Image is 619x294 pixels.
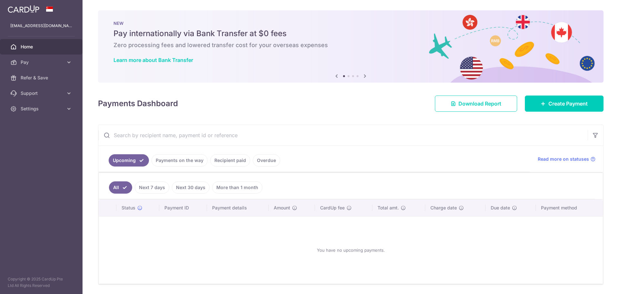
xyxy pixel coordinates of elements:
h6: Zero processing fees and lowered transfer cost for your overseas expenses [113,41,588,49]
span: Create Payment [548,100,588,107]
a: Read more on statuses [538,156,595,162]
img: Bank transfer banner [98,10,604,83]
img: CardUp [8,5,39,13]
th: Payment method [536,199,603,216]
span: Amount [274,205,290,211]
th: Payment details [207,199,269,216]
span: Read more on statuses [538,156,589,162]
a: Next 30 days [172,181,210,194]
span: Charge date [430,205,457,211]
a: Upcoming [109,154,149,167]
p: [EMAIL_ADDRESS][DOMAIN_NAME] [10,23,72,29]
span: Home [21,44,63,50]
a: Learn more about Bank Transfer [113,57,193,63]
span: Pay [21,59,63,66]
span: Settings [21,106,63,112]
a: Download Report [435,96,517,112]
span: Total amt. [378,205,399,211]
a: Create Payment [525,96,604,112]
span: CardUp fee [320,205,345,211]
th: Payment ID [159,199,207,216]
span: Status [122,205,135,211]
h4: Payments Dashboard [98,98,178,109]
input: Search by recipient name, payment id or reference [98,125,588,146]
span: Refer & Save [21,75,63,81]
a: Recipient paid [210,154,250,167]
p: NEW [113,21,588,26]
a: Payments on the way [152,154,208,167]
span: Download Report [458,100,501,107]
div: You have no upcoming payments. [106,222,595,279]
a: Overdue [253,154,280,167]
a: All [109,181,132,194]
span: Support [21,90,63,96]
h5: Pay internationally via Bank Transfer at $0 fees [113,28,588,39]
a: More than 1 month [212,181,262,194]
span: Due date [491,205,510,211]
a: Next 7 days [135,181,169,194]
